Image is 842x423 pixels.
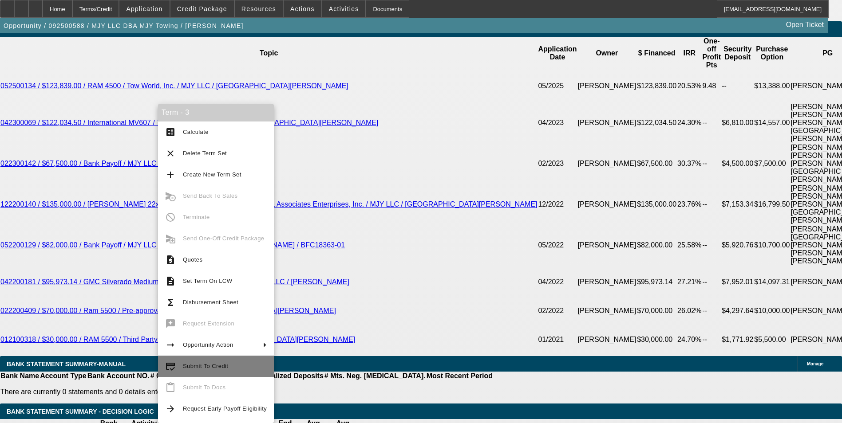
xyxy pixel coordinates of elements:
td: $1,771.92 [721,323,754,356]
span: Resources [241,5,276,12]
span: Disbursement Sheet [183,299,238,305]
td: $70,000.00 [636,298,677,323]
td: $67,500.00 [636,143,677,184]
td: [PERSON_NAME] [577,184,637,225]
td: $14,557.00 [754,102,790,143]
td: 30.37% [677,143,702,184]
td: $10,700.00 [754,225,790,266]
td: -- [702,225,721,266]
td: 27.21% [677,266,702,298]
th: Application Date [538,37,577,70]
td: $6,810.00 [721,102,754,143]
span: Calculate [183,129,209,135]
th: IRR [677,37,702,70]
th: Most Recent Period [426,372,493,380]
td: $82,000.00 [636,225,677,266]
td: $14,097.31 [754,266,790,298]
a: 052200129 / $82,000.00 / Bank Payoff / MJY LLC / [GEOGRAPHIC_DATA][PERSON_NAME] / BFC18363-01 [0,241,345,249]
th: # Of Periods [150,372,193,380]
td: $7,500.00 [754,143,790,184]
button: Application [119,0,169,17]
a: 012100318 / $30,000.00 / RAM 5500 / Third Party Vendor / MJY LLC / [GEOGRAPHIC_DATA][PERSON_NAME] [0,336,355,343]
td: 02/2023 [538,143,577,184]
a: 042200181 / $95,973.14 / GMC Silverado Medium Duty (GM515) / Midco Sales / MJY LLC / [PERSON_NAME] [0,278,349,286]
th: $ Financed [636,37,677,70]
td: $5,500.00 [754,323,790,356]
td: -- [702,323,721,356]
span: Activities [329,5,359,12]
td: -- [702,143,721,184]
td: 20.53% [677,70,702,102]
span: Request Early Payoff Eligibility [183,405,267,412]
td: 26.02% [677,298,702,323]
button: Activities [322,0,366,17]
span: Manage [807,361,823,366]
span: Bank Statement Summary - Decision Logic [7,408,154,415]
div: Term - 3 [158,104,274,121]
td: $30,000.00 [636,323,677,356]
span: Create New Term Set [183,171,241,178]
td: [PERSON_NAME] [577,298,637,323]
td: 02/2022 [538,298,577,323]
td: 24.30% [677,102,702,143]
td: $5,920.76 [721,225,754,266]
a: 022300142 / $67,500.00 / Bank Payoff / MJY LLC / [PERSON_NAME] / BFC18363-02 [0,160,271,167]
td: -- [702,266,721,298]
th: Owner [577,37,637,70]
th: Bank Account NO. [87,372,150,380]
span: BANK STATEMENT SUMMARY-MANUAL [7,360,126,368]
td: $10,000.00 [754,298,790,323]
td: -- [702,184,721,225]
td: $13,388.00 [754,70,790,102]
td: 23.76% [677,184,702,225]
span: Opportunity Action [183,341,233,348]
span: Delete Term Set [183,150,227,157]
td: $16,799.50 [754,184,790,225]
mat-icon: description [165,276,176,286]
mat-icon: arrow_right_alt [165,340,176,350]
mat-icon: add [165,169,176,180]
td: 25.58% [677,225,702,266]
span: Set Term On LCW [183,278,232,284]
p: There are currently 0 statements and 0 details entered on this opportunity [0,388,493,396]
td: 04/2023 [538,102,577,143]
span: Actions [290,5,315,12]
a: Open Ticket [783,17,827,32]
td: [PERSON_NAME] [577,323,637,356]
td: $122,034.50 [636,102,677,143]
th: Account Type [40,372,87,380]
a: 022200409 / $70,000.00 / Ram 5500 / Pre-approval / MJY LLC / [GEOGRAPHIC_DATA][PERSON_NAME] [0,307,336,314]
td: 05/2025 [538,70,577,102]
mat-icon: credit_score [165,361,176,372]
button: Resources [235,0,283,17]
td: [PERSON_NAME] [577,102,637,143]
span: Submit To Credit [183,363,228,369]
button: Credit Package [170,0,234,17]
td: [PERSON_NAME] [577,70,637,102]
td: -- [702,102,721,143]
mat-icon: functions [165,297,176,308]
td: $135,000.00 [636,184,677,225]
a: 052500134 / $123,839.00 / RAM 4500 / Tow World, Inc. / MJY LLC / [GEOGRAPHIC_DATA][PERSON_NAME] [0,82,348,90]
mat-icon: calculate [165,127,176,137]
td: [PERSON_NAME] [577,266,637,298]
td: -- [721,70,754,102]
span: Quotes [183,256,202,263]
a: 122200140 / $135,000.00 / [PERSON_NAME] 22x102 Steel Bed / [PERSON_NAME] & Associates Enterprises... [0,200,537,208]
td: [PERSON_NAME] [577,225,637,266]
td: $7,952.01 [721,266,754,298]
td: 24.70% [677,323,702,356]
td: $123,839.00 [636,70,677,102]
td: 12/2022 [538,184,577,225]
td: 04/2022 [538,266,577,298]
button: Actions [284,0,321,17]
span: Credit Package [177,5,227,12]
td: 9.48 [702,70,721,102]
td: $4,500.00 [721,143,754,184]
td: $95,973.14 [636,266,677,298]
td: $7,153.34 [721,184,754,225]
th: Purchase Option [754,37,790,70]
td: [PERSON_NAME] [577,143,637,184]
td: -- [702,298,721,323]
mat-icon: request_quote [165,255,176,265]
